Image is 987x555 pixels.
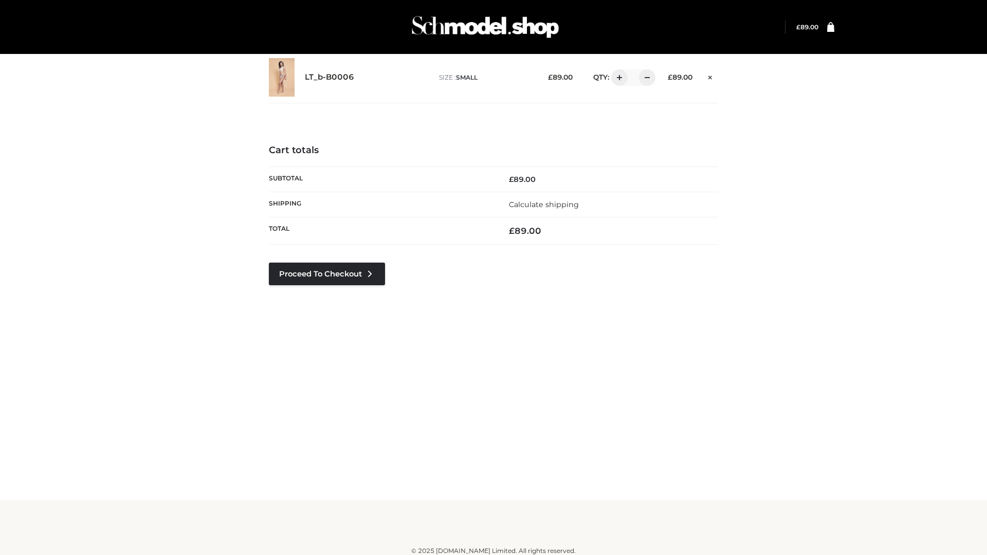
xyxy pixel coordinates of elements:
span: £ [548,73,553,81]
bdi: 89.00 [796,23,818,31]
a: Proceed to Checkout [269,263,385,285]
p: size : [439,73,532,82]
bdi: 89.00 [509,226,541,236]
span: £ [509,175,514,184]
h4: Cart totals [269,145,718,156]
span: £ [668,73,672,81]
span: £ [509,226,515,236]
a: £89.00 [796,23,818,31]
th: Shipping [269,192,493,217]
a: Calculate shipping [509,200,579,209]
bdi: 89.00 [509,175,536,184]
bdi: 89.00 [668,73,692,81]
span: SMALL [456,73,478,81]
bdi: 89.00 [548,73,573,81]
div: QTY: [583,69,652,86]
th: Subtotal [269,166,493,192]
a: LT_b-B0006 [305,72,354,82]
th: Total [269,217,493,245]
span: £ [796,23,800,31]
a: Remove this item [703,69,718,83]
img: Schmodel Admin 964 [408,7,562,47]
